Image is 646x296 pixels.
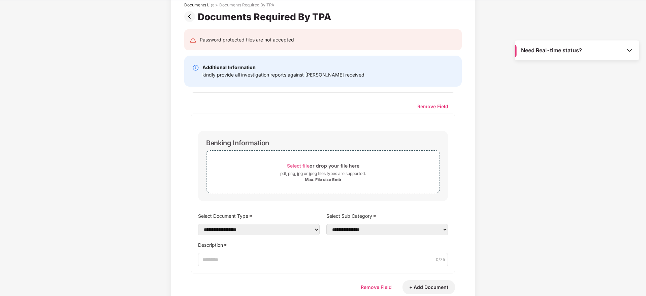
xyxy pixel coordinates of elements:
img: svg+xml;base64,PHN2ZyBpZD0iSW5mby0yMHgyMCIgeG1sbnM9Imh0dHA6Ly93d3cudzMub3JnLzIwMDAvc3ZnIiB3aWR0aD... [192,64,199,71]
div: Max. File size 5mb [305,177,341,182]
label: Description [198,240,448,250]
div: Documents Required By TPA [219,2,274,8]
button: + Add Document [402,280,455,294]
span: Select file [287,163,310,169]
div: Password protected files are not accepted [200,36,294,43]
label: Select Document Type [198,211,320,221]
button: Remove Field [354,280,398,294]
b: Additional Information [202,64,256,70]
div: or drop your file here [287,161,359,170]
img: svg+xml;base64,PHN2ZyB4bWxucz0iaHR0cDovL3d3dy53My5vcmcvMjAwMC9zdmciIHdpZHRoPSIyNCIgaGVpZ2h0PSIyNC... [190,37,196,43]
div: pdf, png, jpg or jpeg files types are supported. [280,170,366,177]
span: Select fileor drop your file herepdf, png, jpg or jpeg files types are supported.Max. File size 5mb [206,156,440,188]
img: Toggle Icon [626,47,633,54]
img: svg+xml;base64,PHN2ZyBpZD0iUHJldi0zMngzMiIgeG1sbnM9Imh0dHA6Ly93d3cudzMub3JnLzIwMDAvc3ZnIiB3aWR0aD... [184,11,198,22]
div: Documents Required By TPA [198,11,334,23]
div: Documents List [184,2,214,8]
label: Select Sub Category [326,211,448,221]
div: > [215,2,218,8]
div: Banking Information [206,139,269,147]
button: Remove Field [411,99,455,114]
div: kindly provide all investigation reports against [PERSON_NAME] received [202,71,364,79]
span: 0 /75 [436,257,445,263]
span: Need Real-time status? [521,47,582,54]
